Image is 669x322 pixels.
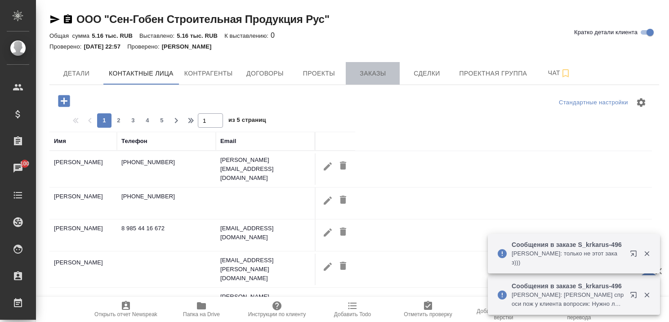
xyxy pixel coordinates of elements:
[49,32,92,39] p: Общая сумма
[624,245,646,266] button: Открыть в новой вкладке
[404,311,452,318] span: Отметить проверку
[117,153,216,185] td: [PHONE_NUMBER]
[459,68,527,79] span: Проектная группа
[126,113,140,128] button: 3
[320,224,335,241] button: Редактировать
[216,251,315,287] td: [EMAIL_ADDRESS][PERSON_NAME][DOMAIN_NAME]
[155,113,169,128] button: 5
[557,96,630,110] div: split button
[117,188,216,219] td: [PHONE_NUMBER]
[155,116,169,125] span: 5
[88,297,164,322] button: Открыть отчет Newspeak
[177,32,224,39] p: 5.16 тыс. RUB
[49,219,117,251] td: [PERSON_NAME]
[224,32,271,39] p: К выставлению:
[162,43,219,50] p: [PERSON_NAME]
[638,250,656,258] button: Закрыть
[49,153,117,185] td: [PERSON_NAME]
[139,32,177,39] p: Выставлено:
[248,311,306,318] span: Инструкции по клиенту
[49,254,117,285] td: [PERSON_NAME]
[239,297,315,322] button: Инструкции по клиенту
[512,240,624,249] p: Сообщения в заказе S_krkarus-496
[315,297,390,322] button: Добавить Todo
[624,286,646,308] button: Открыть в новой вкладке
[335,258,351,275] button: Удалить
[140,116,155,125] span: 4
[243,68,286,79] span: Договоры
[49,14,60,25] button: Скопировать ссылку для ЯМессенджера
[512,291,624,309] p: [PERSON_NAME]: [PERSON_NAME] спроси пож у клиента вопросик: Нужно ли переводить наименования спек...
[320,258,335,275] button: Редактировать
[111,113,126,128] button: 2
[109,68,174,79] span: Контактные лица
[538,67,581,79] span: Чат
[216,219,315,251] td: [EMAIL_ADDRESS][DOMAIN_NAME]
[92,32,139,39] p: 5.16 тыс. RUB
[574,28,638,37] span: Кратко детали клиента
[117,219,216,251] td: 8 985 44 16 672
[183,311,220,318] span: Папка на Drive
[216,151,315,187] td: [PERSON_NAME][EMAIL_ADDRESS][DOMAIN_NAME]
[512,249,624,267] p: [PERSON_NAME]: только не этот заказ)))
[334,311,371,318] span: Добавить Todo
[49,188,117,219] td: [PERSON_NAME]
[49,43,84,50] p: Проверено:
[512,282,624,291] p: Сообщения в заказе S_krkarus-496
[140,113,155,128] button: 4
[638,291,656,299] button: Закрыть
[52,92,76,110] button: Добавить контактное лицо
[630,92,652,113] span: Настроить таблицу
[111,116,126,125] span: 2
[76,13,330,25] a: ООО "Сен-Гобен Строительная Продукция Рус"
[184,68,233,79] span: Контрагенты
[335,192,351,209] button: Удалить
[55,68,98,79] span: Детали
[405,68,448,79] span: Сделки
[121,137,147,146] div: Телефон
[560,68,571,79] svg: Подписаться
[228,115,266,128] span: из 5 страниц
[390,297,466,322] button: Отметить проверку
[84,43,128,50] p: [DATE] 22:57
[164,297,239,322] button: Папка на Drive
[335,224,351,241] button: Удалить
[220,137,236,146] div: Email
[49,30,659,41] div: 0
[127,43,162,50] p: Проверено:
[2,157,34,179] a: 100
[62,14,73,25] button: Скопировать ссылку
[54,137,66,146] div: Имя
[351,68,394,79] span: Заказы
[471,308,536,321] span: Добавить инструкции верстки
[94,311,157,318] span: Открыть отчет Newspeak
[15,159,35,168] span: 100
[466,297,541,322] button: Добавить инструкции верстки
[126,116,140,125] span: 3
[297,68,340,79] span: Проекты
